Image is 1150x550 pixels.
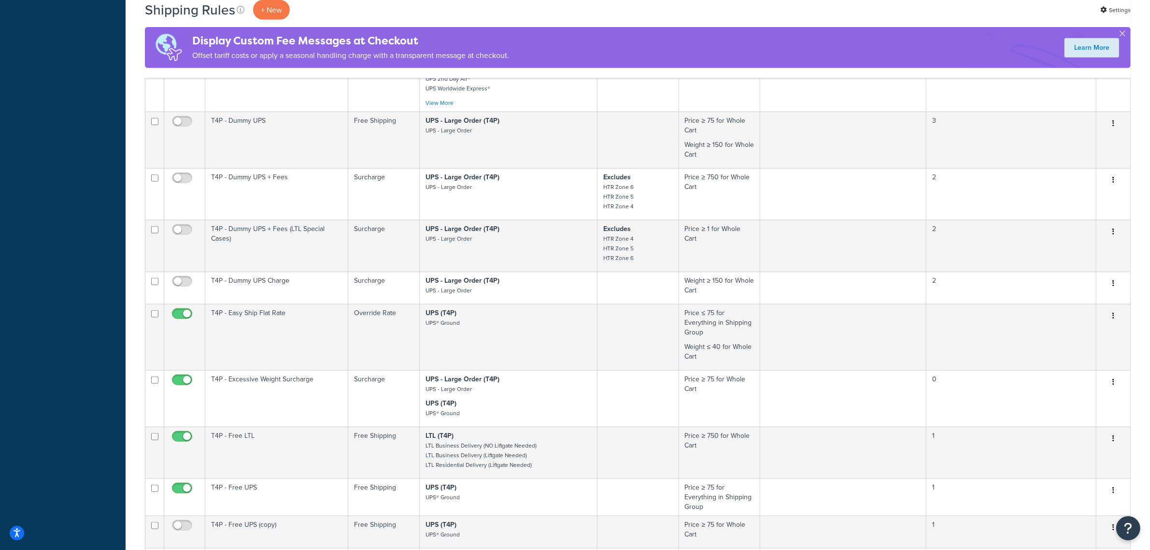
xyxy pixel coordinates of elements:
a: View More [426,99,454,107]
small: UPS® Ground [426,530,460,539]
td: 2 [926,272,1096,304]
td: 1 [926,478,1096,516]
td: T4P - Excessive Weight Surcharge [205,370,348,427]
strong: LTL (T4P) [426,431,454,441]
small: HTR Zone 6 HTR Zone 5 HTR Zone 4 [603,183,634,211]
strong: UPS (T4P) [426,482,456,492]
button: Open Resource Center [1116,516,1140,540]
td: T4P - Dummy UPS [205,112,348,168]
td: Price ≤ 75 for Everything in Shipping Group [679,304,761,370]
strong: UPS - Large Order (T4P) [426,172,499,182]
td: Surcharge [348,370,419,427]
img: duties-banner-06bc72dcb5fe05cb3f9472aba00be2ae8eb53ab6f0d8bb03d382ba314ac3c341.png [145,27,192,68]
small: UPS® Ground [426,318,460,327]
strong: Excludes [603,172,631,182]
td: Price ≥ 75 for Whole Cart [679,516,761,548]
small: UPS - Large Order [426,183,472,191]
small: UPS - Large Order [426,286,472,295]
td: Free Shipping [348,516,419,548]
p: Offset tariff costs or apply a seasonal handling charge with a transparent message at checkout. [192,49,509,62]
small: UPS® Ground [426,493,460,502]
td: 1 [926,427,1096,478]
td: T4P - Dummy UPS + Fees (LTL Special Cases) [205,220,348,272]
td: 0 [926,370,1096,427]
a: Settings [1100,3,1131,17]
td: Surcharge [348,220,419,272]
td: Free Shipping [348,427,419,478]
strong: UPS (T4P) [426,398,456,408]
td: Free Shipping [348,112,419,168]
td: Price ≥ 750 for Whole Cart [679,427,761,478]
td: T4P - Free UPS (copy) [205,516,348,548]
small: UPS® Ground [426,409,460,418]
td: 2 [926,168,1096,220]
h4: Display Custom Fee Messages at Checkout [192,33,509,49]
strong: UPS (T4P) [426,520,456,530]
strong: UPS - Large Order (T4P) [426,224,499,234]
td: T4P - Dummy UPS + Fees [205,168,348,220]
strong: Excludes [603,224,631,234]
small: UPS - Large Order [426,234,472,243]
td: Price ≥ 75 for Everything in Shipping Group [679,478,761,516]
small: UPS - Large Order [426,126,472,135]
p: Weight ≥ 150 for Whole Cart [685,140,754,159]
td: Surcharge [348,168,419,220]
strong: UPS - Large Order (T4P) [426,275,499,286]
strong: UPS - Large Order (T4P) [426,116,499,126]
td: Price ≥ 75 for Whole Cart [679,370,761,427]
small: LTL Business Delivery (NO Liftgate Needed) LTL Business Delivery (Liftgate Needed) LTL Residentia... [426,441,537,469]
td: Free Shipping [348,478,419,516]
td: Surcharge [348,272,419,304]
small: HTR Zone 4 HTR Zone 5 HTR Zone 6 [603,234,634,262]
strong: UPS (T4P) [426,308,456,318]
small: UPS - Large Order [426,385,472,393]
td: 3 [926,112,1096,168]
td: Override Rate [348,304,419,370]
h1: Shipping Rules [145,0,235,19]
td: T4P - Free LTL [205,427,348,478]
td: Price ≥ 1 for Whole Cart [679,220,761,272]
a: Learn More [1065,38,1119,58]
td: T4P - Easy Ship Flat Rate [205,304,348,370]
td: Price ≥ 75 for Whole Cart [679,112,761,168]
strong: UPS - Large Order (T4P) [426,374,499,384]
td: 2 [926,220,1096,272]
p: Weight ≤ 40 for Whole Cart [685,342,754,362]
td: Price ≥ 750 for Whole Cart [679,168,761,220]
td: T4P - Dummy UPS Charge [205,272,348,304]
td: Weight ≥ 150 for Whole Cart [679,272,761,304]
td: T4P - Free UPS [205,478,348,516]
td: 1 [926,516,1096,548]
